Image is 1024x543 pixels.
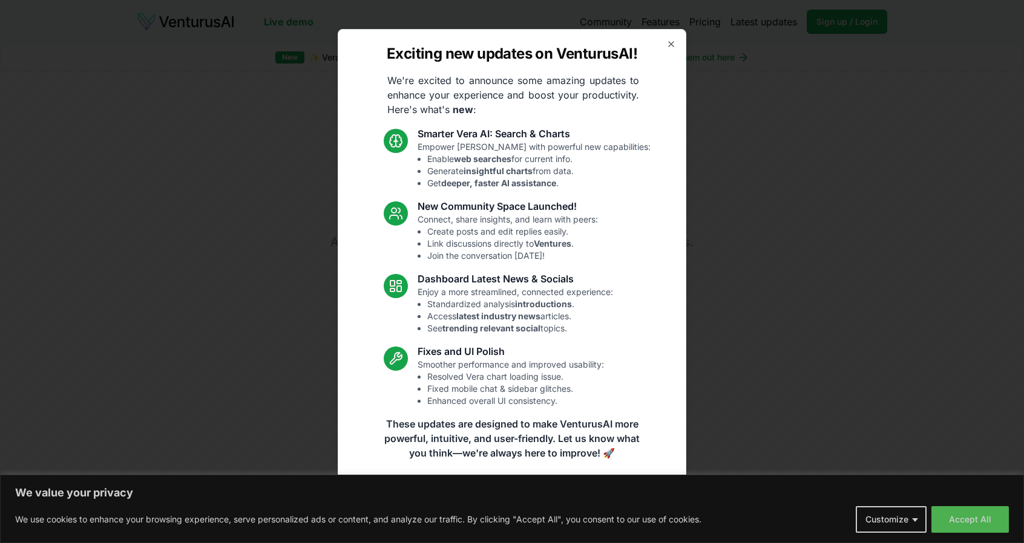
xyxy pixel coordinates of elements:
[418,213,598,262] p: Connect, share insights, and learn with peers:
[427,383,604,395] li: Fixed mobile chat & sidebar glitches.
[427,395,604,407] li: Enhanced overall UI consistency.
[418,271,613,286] h3: Dashboard Latest News & Socials
[427,165,651,177] li: Generate from data.
[534,238,571,249] strong: Ventures
[456,311,540,321] strong: latest industry news
[427,226,598,238] li: Create posts and edit replies easily.
[427,371,604,383] li: Resolved Vera chart loading issue.
[427,298,613,310] li: Standardized analysis .
[418,286,613,334] p: Enjoy a more streamlined, connected experience:
[442,323,540,333] strong: trending relevant social
[454,154,511,164] strong: web searches
[427,153,651,165] li: Enable for current info.
[427,310,613,322] li: Access articles.
[441,178,556,188] strong: deeper, faster AI assistance
[515,299,572,309] strong: introductions
[427,238,598,250] li: Link discussions directly to .
[421,475,603,499] a: Read the full announcement on our blog!
[427,177,651,189] li: Get .
[418,199,598,213] h3: New Community Space Launched!
[464,166,533,176] strong: insightful charts
[453,103,473,115] strong: new
[427,250,598,262] li: Join the conversation [DATE]!
[376,417,648,460] p: These updates are designed to make VenturusAI more powerful, intuitive, and user-friendly. Let us...
[418,359,604,407] p: Smoother performance and improved usability:
[418,344,604,359] h3: Fixes and UI Polish
[427,322,613,334] li: See topics.
[378,73,649,117] p: We're excited to announce some amazing updates to enhance your experience and boost your producti...
[418,126,651,141] h3: Smarter Vera AI: Search & Charts
[418,141,651,189] p: Empower [PERSON_NAME] with powerful new capabilities:
[387,44,637,63] h2: Exciting new updates on VenturusAI!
